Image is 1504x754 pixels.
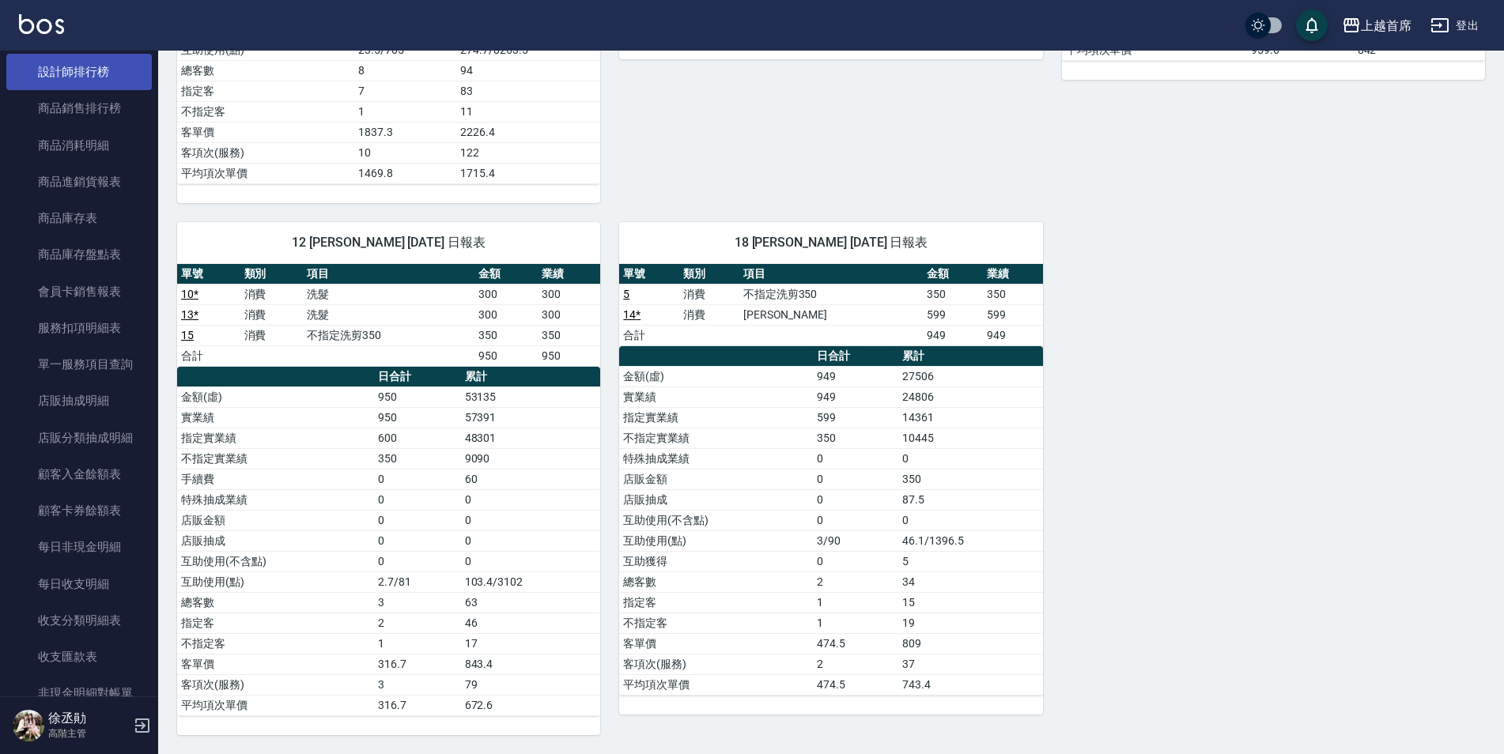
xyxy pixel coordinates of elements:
[374,654,461,674] td: 316.7
[177,386,374,407] td: 金額(虛)
[6,675,152,711] a: 非現金明細對帳單
[1336,9,1418,42] button: 上越首席
[813,654,898,674] td: 2
[6,310,152,346] a: 服務扣項明細表
[6,456,152,492] a: 顧客入金餘額表
[6,236,152,273] a: 商品庫存盤點表
[19,14,64,34] img: Logo
[679,304,739,325] td: 消費
[461,530,601,551] td: 0
[813,386,898,407] td: 949
[6,639,152,675] a: 收支匯款表
[983,284,1043,304] td: 350
[374,551,461,571] td: 0
[739,264,923,285] th: 項目
[474,325,538,345] td: 350
[177,163,354,183] td: 平均項次單價
[813,366,898,386] td: 949
[6,383,152,419] a: 店販抽成明細
[374,489,461,510] td: 0
[240,304,304,325] td: 消費
[6,90,152,126] a: 商品銷售排行榜
[181,329,194,341] a: 15
[6,346,152,383] a: 單一服務項目查詢
[898,571,1042,592] td: 34
[898,366,1042,386] td: 27506
[374,695,461,715] td: 316.7
[177,469,374,489] td: 手續費
[303,325,474,345] td: 不指定洗剪350
[898,428,1042,448] td: 10445
[619,346,1042,696] table: a dense table
[6,420,152,456] a: 店販分類抽成明細
[177,448,374,469] td: 不指定實業績
[177,407,374,428] td: 實業績
[6,492,152,529] a: 顧客卡券餘額表
[6,273,152,310] a: 會員卡銷售報表
[739,284,923,304] td: 不指定洗剪350
[538,325,601,345] td: 350
[983,325,1043,345] td: 949
[461,367,601,387] th: 累計
[6,566,152,602] a: 每日收支明細
[813,571,898,592] td: 2
[177,122,354,142] td: 客單價
[898,592,1042,613] td: 15
[1296,9,1328,41] button: save
[177,489,374,510] td: 特殊抽成業績
[898,489,1042,510] td: 87.5
[177,81,354,101] td: 指定客
[177,428,374,448] td: 指定實業績
[813,674,898,695] td: 474.5
[619,551,813,571] td: 互助獲得
[6,602,152,639] a: 收支分類明細表
[619,654,813,674] td: 客項次(服務)
[898,510,1042,530] td: 0
[354,142,456,163] td: 10
[898,386,1042,407] td: 24806
[374,448,461,469] td: 350
[619,530,813,551] td: 互助使用(點)
[354,60,456,81] td: 8
[619,407,813,428] td: 指定實業績
[374,592,461,613] td: 3
[619,264,1042,346] table: a dense table
[177,633,374,654] td: 不指定客
[177,613,374,633] td: 指定客
[898,551,1042,571] td: 5
[177,101,354,122] td: 不指定客
[813,530,898,551] td: 3/90
[303,284,474,304] td: 洗髮
[456,81,600,101] td: 83
[813,613,898,633] td: 1
[619,448,813,469] td: 特殊抽成業績
[1424,11,1485,40] button: 登出
[898,530,1042,551] td: 46.1/1396.5
[177,674,374,695] td: 客項次(服務)
[813,469,898,489] td: 0
[461,489,601,510] td: 0
[461,469,601,489] td: 60
[619,386,813,407] td: 實業績
[177,367,600,716] table: a dense table
[623,288,629,300] a: 5
[177,695,374,715] td: 平均項次單價
[6,54,152,90] a: 設計師排行榜
[638,235,1023,251] span: 18 [PERSON_NAME] [DATE] 日報表
[619,613,813,633] td: 不指定客
[374,367,461,387] th: 日合計
[456,101,600,122] td: 11
[177,510,374,530] td: 店販金額
[354,163,456,183] td: 1469.8
[354,81,456,101] td: 7
[177,530,374,551] td: 店販抽成
[813,407,898,428] td: 599
[177,264,600,367] table: a dense table
[983,304,1043,325] td: 599
[813,592,898,613] td: 1
[6,164,152,200] a: 商品進銷貨報表
[474,284,538,304] td: 300
[240,264,304,285] th: 類別
[374,428,461,448] td: 600
[456,60,600,81] td: 94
